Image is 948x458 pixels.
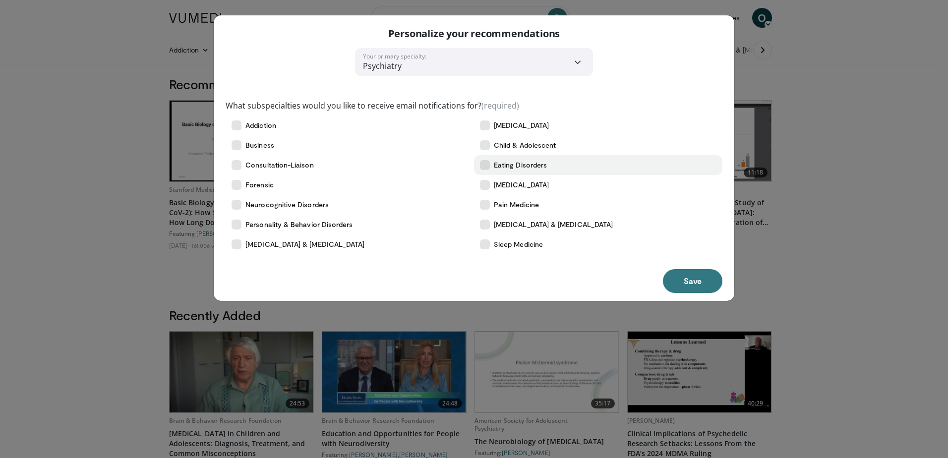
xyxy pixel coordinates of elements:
[245,239,364,249] span: [MEDICAL_DATA] & [MEDICAL_DATA]
[494,180,549,190] span: [MEDICAL_DATA]
[245,220,353,229] span: Personality & Behavior Disorders
[663,269,722,293] button: Save
[245,120,276,130] span: Addiction
[388,27,560,40] p: Personalize your recommendations
[245,140,274,150] span: Business
[494,220,613,229] span: [MEDICAL_DATA] & [MEDICAL_DATA]
[245,200,329,210] span: Neurocognitive Disorders
[226,100,519,112] label: What subspecialties would you like to receive email notifications for?
[245,160,313,170] span: Consultation-Liaison
[494,120,549,130] span: [MEDICAL_DATA]
[245,180,274,190] span: Forensic
[481,100,519,111] span: (required)
[494,140,556,150] span: Child & Adolescent
[494,160,547,170] span: Eating Disorders
[494,239,543,249] span: Sleep Medicine
[494,200,539,210] span: Pain Medicine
